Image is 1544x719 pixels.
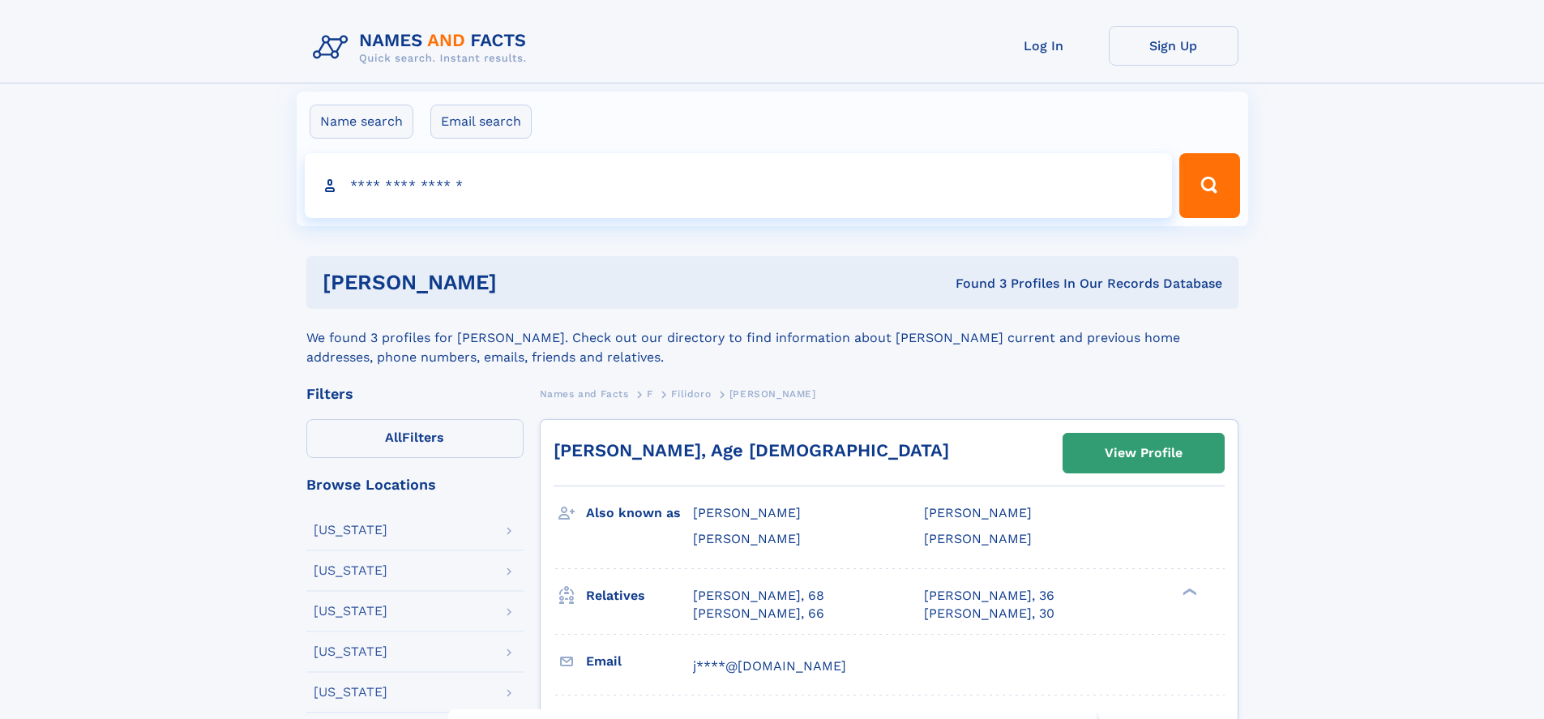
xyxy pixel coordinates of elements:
[1063,434,1224,473] a: View Profile
[726,275,1222,293] div: Found 3 Profiles In Our Records Database
[671,383,711,404] a: Filidoro
[586,648,693,675] h3: Email
[729,388,816,400] span: [PERSON_NAME]
[979,26,1109,66] a: Log In
[306,387,524,401] div: Filters
[671,388,711,400] span: Filidoro
[924,587,1054,605] a: [PERSON_NAME], 36
[1105,434,1183,472] div: View Profile
[554,440,949,460] a: [PERSON_NAME], Age [DEMOGRAPHIC_DATA]
[314,645,387,658] div: [US_STATE]
[306,419,524,458] label: Filters
[693,587,824,605] a: [PERSON_NAME], 68
[647,383,653,404] a: F
[586,499,693,527] h3: Also known as
[1179,153,1239,218] button: Search Button
[924,605,1054,623] a: [PERSON_NAME], 30
[924,505,1032,520] span: [PERSON_NAME]
[693,505,801,520] span: [PERSON_NAME]
[314,686,387,699] div: [US_STATE]
[540,383,629,404] a: Names and Facts
[314,605,387,618] div: [US_STATE]
[306,309,1238,367] div: We found 3 profiles for [PERSON_NAME]. Check out our directory to find information about [PERSON_...
[314,564,387,577] div: [US_STATE]
[1178,586,1198,597] div: ❯
[306,477,524,492] div: Browse Locations
[693,605,824,623] a: [PERSON_NAME], 66
[586,582,693,610] h3: Relatives
[693,531,801,546] span: [PERSON_NAME]
[647,388,653,400] span: F
[385,430,402,445] span: All
[305,153,1173,218] input: search input
[306,26,540,70] img: Logo Names and Facts
[310,105,413,139] label: Name search
[323,272,726,293] h1: [PERSON_NAME]
[430,105,532,139] label: Email search
[314,524,387,537] div: [US_STATE]
[1109,26,1238,66] a: Sign Up
[924,531,1032,546] span: [PERSON_NAME]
